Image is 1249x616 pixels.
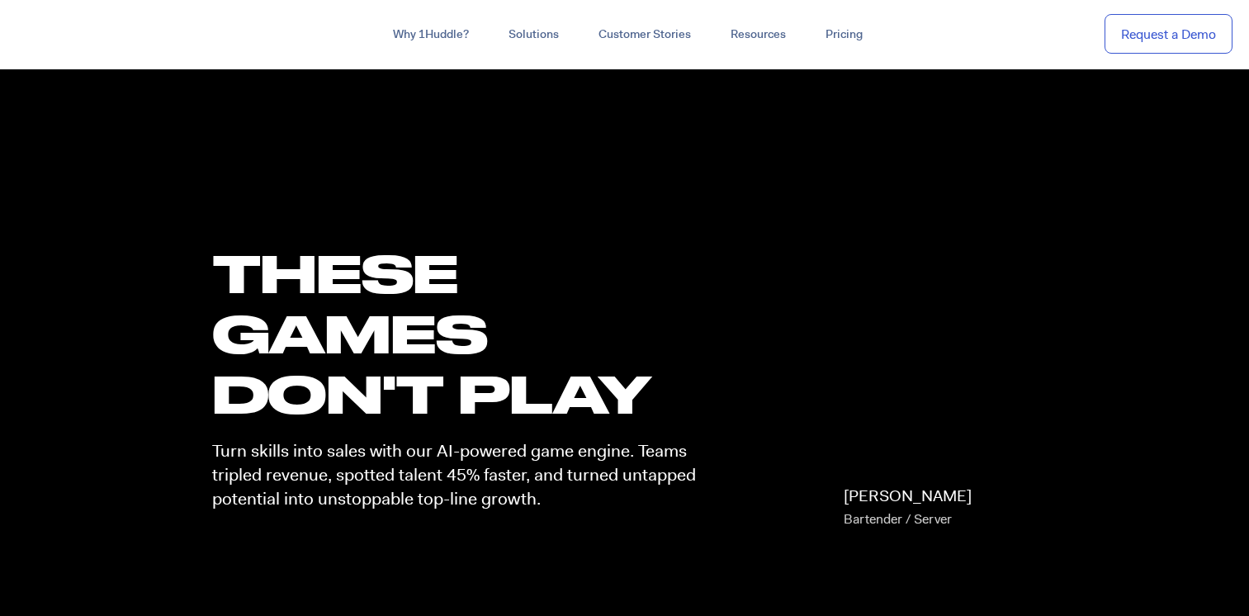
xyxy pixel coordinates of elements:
[711,20,806,50] a: Resources
[373,20,489,50] a: Why 1Huddle?
[806,20,882,50] a: Pricing
[844,485,972,531] p: [PERSON_NAME]
[212,243,711,424] h1: these GAMES DON'T PLAY
[17,18,135,50] img: ...
[579,20,711,50] a: Customer Stories
[1105,14,1232,54] a: Request a Demo
[212,439,711,512] p: Turn skills into sales with our AI-powered game engine. Teams tripled revenue, spotted talent 45%...
[844,510,952,528] span: Bartender / Server
[489,20,579,50] a: Solutions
